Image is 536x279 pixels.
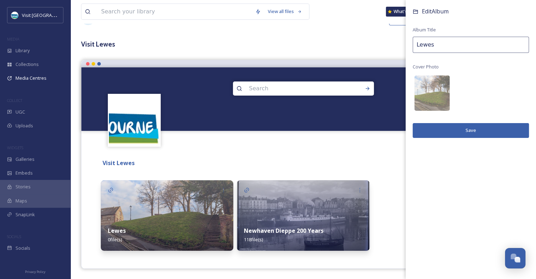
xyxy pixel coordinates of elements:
[264,5,306,18] a: View all files
[386,7,421,17] a: What's New
[7,98,22,103] span: COLLECT
[108,227,126,235] strong: Lewes
[16,61,39,68] span: Collections
[413,26,436,33] span: Album Title
[81,39,525,49] h3: Visit Lewes
[16,170,33,176] span: Embeds
[246,81,342,96] input: Search
[16,47,30,54] span: Library
[109,95,160,146] img: Capture.JPG
[16,156,35,163] span: Galleries
[7,145,23,150] span: WIDGETS
[16,211,35,218] span: SnapLink
[7,36,19,42] span: MEDIA
[16,183,31,190] span: Stories
[16,245,30,251] span: Socials
[101,180,233,251] img: 537843f2-8890-4364-bf48-f6624aeacb10.jpg
[413,123,529,138] button: Save
[16,198,27,204] span: Maps
[244,236,263,243] span: 118 file(s)
[25,269,45,274] span: Privacy Policy
[98,4,252,19] input: Search your library
[7,234,21,239] span: SOCIALS
[25,267,45,275] a: Privacy Policy
[11,12,18,19] img: Capture.JPG
[505,248,525,268] button: Open Chat
[103,159,135,167] strong: Visit Lewes
[244,227,324,235] strong: Newhaven Dieppe 200 Years
[413,37,529,53] input: My Album
[16,122,33,129] span: Uploads
[16,109,25,115] span: UGC
[413,63,439,70] span: Cover Photo
[414,75,450,111] img: 537843f2-8890-4364-bf48-f6624aeacb10.jpg
[22,12,131,18] span: Visit [GEOGRAPHIC_DATA] and [GEOGRAPHIC_DATA]
[422,7,449,15] span: Edit Album
[16,75,47,81] span: Media Centres
[237,180,369,251] img: b87d1ce4-bb25-49e7-8143-93616619e280.jpg
[108,236,122,243] span: 0 file(s)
